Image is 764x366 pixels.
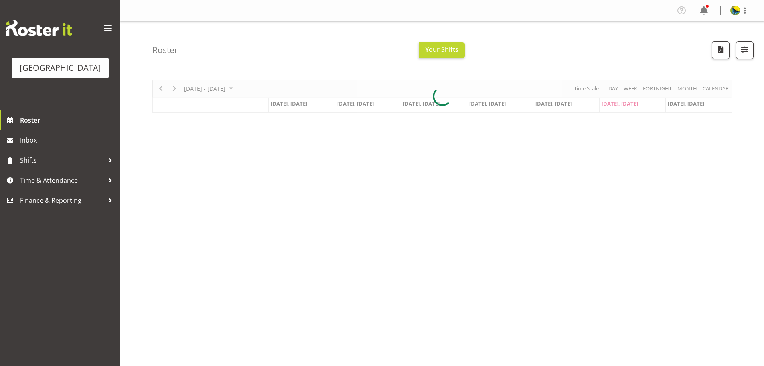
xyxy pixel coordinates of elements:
span: Inbox [20,134,116,146]
span: Roster [20,114,116,126]
button: Filter Shifts [736,41,754,59]
span: Shifts [20,154,104,166]
button: Your Shifts [419,42,465,58]
span: Finance & Reporting [20,194,104,207]
img: gemma-hall22491374b5f274993ff8414464fec47f.png [730,6,740,15]
div: [GEOGRAPHIC_DATA] [20,62,101,74]
span: Your Shifts [425,45,458,54]
h4: Roster [152,45,178,55]
img: Rosterit website logo [6,20,72,36]
span: Time & Attendance [20,174,104,186]
button: Download a PDF of the roster according to the set date range. [712,41,730,59]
